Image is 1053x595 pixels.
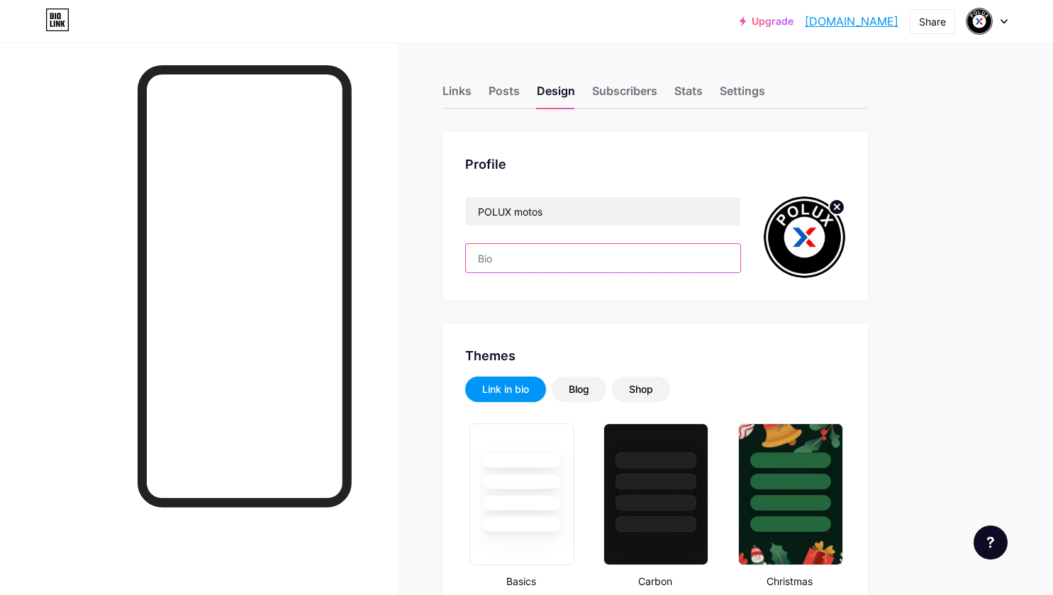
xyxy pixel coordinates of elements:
div: Basics [465,574,576,589]
div: Posts [489,82,520,108]
div: Links [442,82,472,108]
div: Blog [569,382,589,396]
div: Carbon [599,574,711,589]
input: Name [466,197,740,226]
div: Design [537,82,575,108]
div: Share [919,14,946,29]
div: Link in bio [482,382,529,396]
div: Profile [465,155,845,174]
div: Christmas [734,574,845,589]
div: Themes [465,346,845,365]
img: poluxmotos [764,196,845,278]
a: Upgrade [740,16,793,27]
input: Bio [466,244,740,272]
a: [DOMAIN_NAME] [805,13,898,30]
div: Settings [720,82,765,108]
div: Stats [674,82,703,108]
img: poluxmotos [966,8,993,35]
div: Shop [629,382,653,396]
div: Subscribers [592,82,657,108]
